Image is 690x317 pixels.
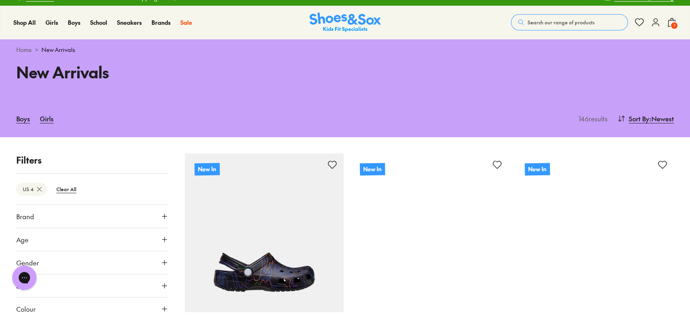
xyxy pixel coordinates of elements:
span: Brands [151,18,171,26]
button: Search our range of products [511,14,628,30]
a: Sneakers [117,18,142,27]
a: Sale [180,18,192,27]
p: New In [195,163,219,175]
iframe: Gorgias live chat messenger [8,263,41,293]
span: Brand [16,211,34,221]
span: Age [16,235,28,244]
button: 1 [667,13,677,31]
a: Shop All [13,18,36,27]
a: New In [515,153,674,312]
span: School [90,18,107,26]
span: Search our range of products [528,19,595,26]
a: Home [16,45,32,54]
span: 1 [670,22,678,30]
span: Sneakers [117,18,142,26]
button: Gender [16,251,169,274]
span: Gender [16,258,39,267]
button: Brand [16,205,169,228]
span: Girls [45,18,58,26]
btn: Clear All [50,182,83,196]
button: Style [16,274,169,297]
span: Boys [68,18,80,26]
a: Brands [151,18,171,27]
div: > [16,45,674,54]
a: New In [350,153,509,312]
span: New Arrivals [41,45,75,54]
btn: US 4 [16,183,47,196]
p: New In [525,163,549,175]
span: Colour [16,304,36,314]
p: New In [359,163,384,175]
a: Girls [40,110,54,127]
a: Boys [16,110,30,127]
a: Shoes & Sox [309,13,381,32]
a: School [90,18,107,27]
button: Sort By:Newest [617,110,674,127]
a: New In [185,153,344,312]
a: Girls [45,18,58,27]
span: : Newest [649,114,674,123]
button: Age [16,228,169,251]
p: Filters [16,153,169,167]
span: Sort By [629,114,649,123]
span: Sale [180,18,192,26]
p: 146 results [575,114,608,123]
img: SNS_Logo_Responsive.svg [309,13,381,32]
h1: New Arrivals [16,60,335,84]
a: Boys [68,18,80,27]
span: Shop All [13,18,36,26]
